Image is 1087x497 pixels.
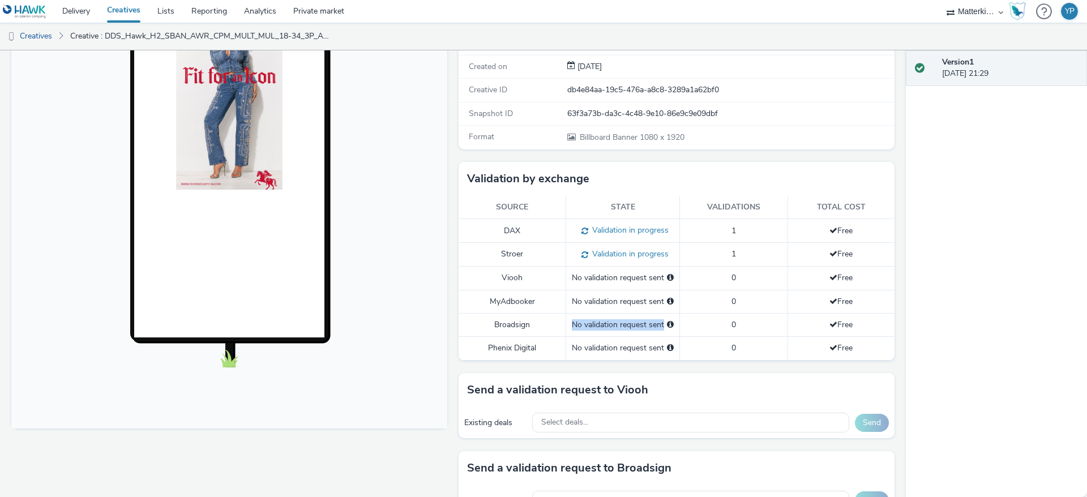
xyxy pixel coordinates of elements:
[3,5,46,19] img: undefined Logo
[1009,2,1026,20] img: Hawk Academy
[667,272,674,284] div: Please select a deal below and click on Send to send a validation request to Viooh.
[942,57,974,67] strong: Version 1
[667,296,674,307] div: Please select a deal below and click on Send to send a validation request to MyAdbooker.
[467,382,648,399] h3: Send a validation request to Viooh
[588,249,669,259] span: Validation in progress
[469,61,507,72] span: Created on
[459,196,566,219] th: Source
[567,108,893,119] div: 63f3a73b-da3c-4c48-9e10-86e9c9e09dbf
[580,132,640,143] span: Billboard Banner
[572,272,674,284] div: No validation request sent
[575,61,602,72] div: Creation 26 August 2025, 21:29
[667,319,674,331] div: Please select a deal below and click on Send to send a validation request to Broadsign.
[1009,2,1030,20] a: Hawk Academy
[469,108,513,119] span: Snapshot ID
[467,460,671,477] h3: Send a validation request to Broadsign
[829,296,853,307] span: Free
[829,225,853,236] span: Free
[731,249,736,259] span: 1
[667,342,674,354] div: Please select a deal below and click on Send to send a validation request to Phenix Digital.
[459,337,566,360] td: Phenix Digital
[459,267,566,290] td: Viooh
[464,417,527,429] div: Existing deals
[165,35,271,225] img: Advertisement preview
[942,57,1078,80] div: [DATE] 21:29
[469,84,507,95] span: Creative ID
[572,296,674,307] div: No validation request sent
[829,272,853,283] span: Free
[731,296,736,307] span: 0
[469,131,494,142] span: Format
[731,319,736,330] span: 0
[731,225,736,236] span: 1
[566,196,680,219] th: State
[680,196,788,219] th: Validations
[459,290,566,313] td: MyAdbooker
[855,414,889,432] button: Send
[572,342,674,354] div: No validation request sent
[788,196,895,219] th: Total cost
[588,225,669,235] span: Validation in progress
[731,272,736,283] span: 0
[65,23,336,50] a: Creative : DDS_Hawk_H2_SBAN_AWR_CPM_MULT_MUL_18-34_3P_ALL_A18-34_PMP_Hawk_CPM_SSD_1x1_NA_NA_Hawk_...
[541,418,588,427] span: Select deals...
[575,61,602,72] span: [DATE]
[731,342,736,353] span: 0
[579,132,684,143] span: 1080 x 1920
[567,84,893,96] div: db4e84aa-19c5-476a-a8c8-3289a1a62bf0
[459,313,566,336] td: Broadsign
[459,219,566,243] td: DAX
[572,319,674,331] div: No validation request sent
[829,342,853,353] span: Free
[459,243,566,267] td: Stroer
[829,249,853,259] span: Free
[1065,3,1075,20] div: YP
[6,31,17,42] img: dooh
[467,170,589,187] h3: Validation by exchange
[829,319,853,330] span: Free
